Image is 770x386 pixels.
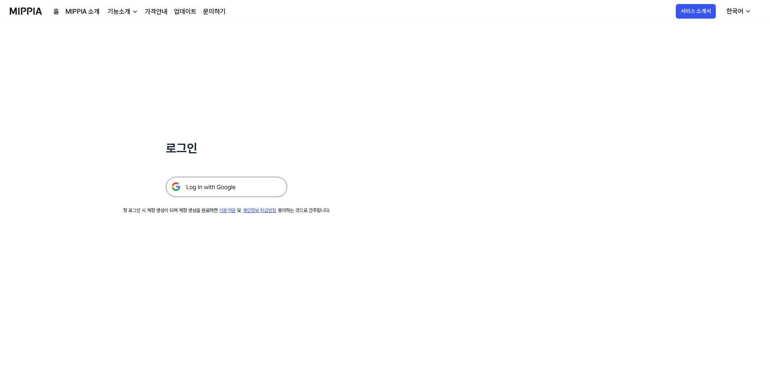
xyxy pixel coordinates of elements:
a: 가격안내 [145,7,167,17]
button: 한국어 [720,3,756,19]
a: 이용약관 [219,208,235,213]
div: 기능소개 [106,7,132,17]
div: 첫 로그인 시 계정 생성이 되며 계정 생성을 완료하면 및 동의하는 것으로 간주합니다. [123,207,330,214]
button: 기능소개 [106,7,138,17]
img: down [132,8,138,15]
h1: 로그인 [166,139,287,157]
a: 문의하기 [203,7,226,17]
button: 서비스 소개서 [676,4,716,19]
div: 한국어 [725,6,745,16]
a: MIPPIA 소개 [66,7,99,17]
img: 구글 로그인 버튼 [166,177,287,197]
a: 홈 [53,7,59,17]
a: 개인정보 취급방침 [243,208,276,213]
a: 업데이트 [174,7,197,17]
